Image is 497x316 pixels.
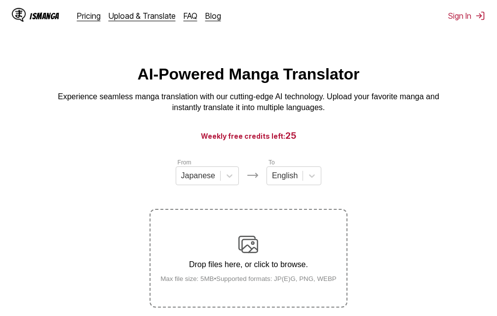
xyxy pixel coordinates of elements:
p: Drop files here, or click to browse. [153,260,344,269]
div: IsManga [30,11,59,21]
a: FAQ [184,11,197,21]
label: From [178,159,191,166]
img: IsManga Logo [12,8,26,22]
span: 25 [285,130,297,141]
button: Sign In [448,11,485,21]
label: To [268,159,275,166]
a: Pricing [77,11,101,21]
h3: Weekly free credits left: [24,129,473,142]
a: Blog [205,11,221,21]
p: Experience seamless manga translation with our cutting-edge AI technology. Upload your favorite m... [51,91,446,114]
h1: AI-Powered Manga Translator [138,65,360,83]
a: Upload & Translate [109,11,176,21]
small: Max file size: 5MB • Supported formats: JP(E)G, PNG, WEBP [153,275,344,282]
a: IsManga LogoIsManga [12,8,77,24]
img: Sign out [475,11,485,21]
img: Languages icon [247,169,259,181]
